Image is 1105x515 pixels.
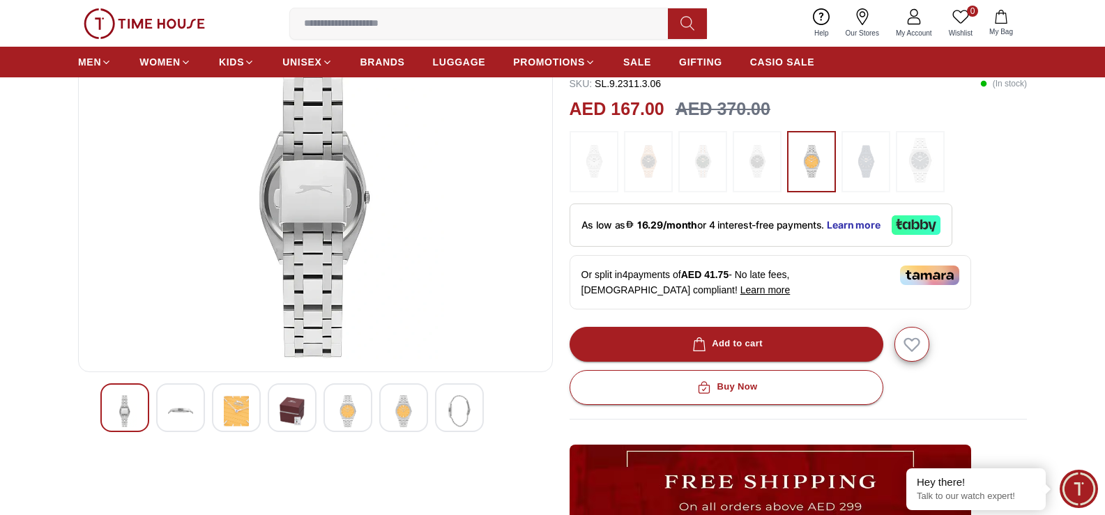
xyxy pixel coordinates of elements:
[750,55,815,69] span: CASIO SALE
[139,55,181,69] span: WOMEN
[570,77,662,91] p: SL.9.2311.3.06
[689,336,763,352] div: Add to cart
[980,77,1027,91] p: ( In stock )
[806,6,837,41] a: Help
[447,395,472,427] img: Slazenger Women's Analog Silver Dial Watch - SL.9.2311.3.01
[570,370,883,405] button: Buy Now
[112,395,137,427] img: Slazenger Women's Analog Silver Dial Watch - SL.9.2311.3.01
[623,49,651,75] a: SALE
[840,28,885,38] span: Our Stores
[900,266,959,285] img: Tamara
[1060,470,1098,508] div: Chat Widget
[391,395,416,427] img: Slazenger Women's Analog Silver Dial Watch - SL.9.2311.3.01
[981,7,1021,40] button: My Bag
[219,49,254,75] a: KIDS
[794,138,829,185] img: ...
[513,55,585,69] span: PROMOTIONS
[694,379,757,395] div: Buy Now
[676,96,770,123] h3: AED 370.00
[679,49,722,75] a: GIFTING
[740,284,791,295] span: Learn more
[740,138,775,185] img: ...
[631,138,666,185] img: ...
[903,138,938,183] img: ...
[809,28,835,38] span: Help
[219,55,244,69] span: KIDS
[943,28,978,38] span: Wishlist
[570,255,971,309] div: Or split in 4 payments of - No late fees, [DEMOGRAPHIC_DATA] compliant!
[890,28,938,38] span: My Account
[90,26,541,360] img: Slazenger Women's Analog Silver Dial Watch - SL.9.2311.3.01
[570,327,883,362] button: Add to cart
[335,395,360,427] img: Slazenger Women's Analog Silver Dial Watch - SL.9.2311.3.01
[917,475,1035,489] div: Hey there!
[282,55,321,69] span: UNISEX
[967,6,978,17] span: 0
[280,395,305,427] img: Slazenger Women's Analog Silver Dial Watch - SL.9.2311.3.01
[139,49,191,75] a: WOMEN
[282,49,332,75] a: UNISEX
[679,55,722,69] span: GIFTING
[623,55,651,69] span: SALE
[433,49,486,75] a: LUGGAGE
[78,49,112,75] a: MEN
[513,49,595,75] a: PROMOTIONS
[433,55,486,69] span: LUGGAGE
[224,395,249,427] img: Slazenger Women's Analog Silver Dial Watch - SL.9.2311.3.01
[984,26,1019,37] span: My Bag
[360,49,405,75] a: BRANDS
[685,138,720,185] img: ...
[360,55,405,69] span: BRANDS
[84,8,205,39] img: ...
[168,395,193,427] img: Slazenger Women's Analog Silver Dial Watch - SL.9.2311.3.01
[848,138,883,185] img: ...
[577,138,611,185] img: ...
[940,6,981,41] a: 0Wishlist
[750,49,815,75] a: CASIO SALE
[78,55,101,69] span: MEN
[570,96,664,123] h2: AED 167.00
[917,491,1035,502] p: Talk to our watch expert!
[570,78,593,89] span: SKU :
[681,269,729,280] span: AED 41.75
[837,6,887,41] a: Our Stores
